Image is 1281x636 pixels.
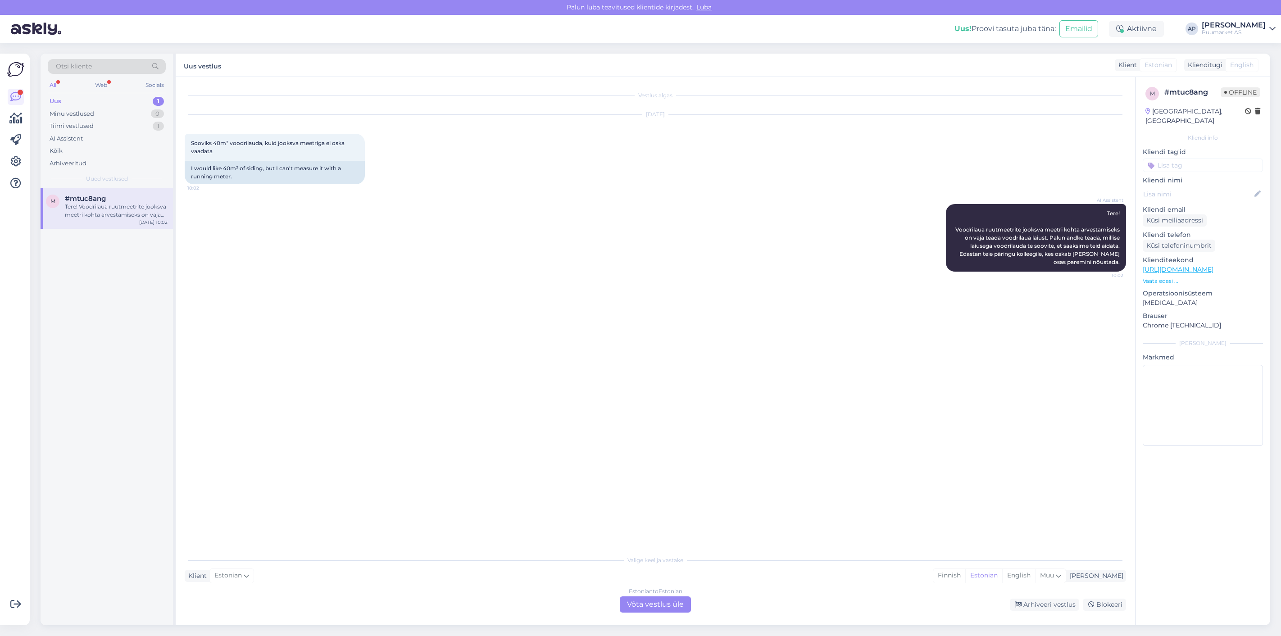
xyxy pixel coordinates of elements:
span: Offline [1221,87,1260,97]
p: Kliendi telefon [1143,230,1263,240]
label: Uus vestlus [184,59,221,71]
p: Kliendi nimi [1143,176,1263,185]
span: 10:02 [1090,272,1123,279]
div: 1 [153,97,164,106]
div: 1 [153,122,164,131]
div: [GEOGRAPHIC_DATA], [GEOGRAPHIC_DATA] [1145,107,1245,126]
div: I would like 40m² of siding, but I can't measure it with a running meter. [185,161,365,184]
div: Socials [144,79,166,91]
div: Kliendi info [1143,134,1263,142]
div: Uus [50,97,61,106]
div: # mtuc8ang [1164,87,1221,98]
div: Arhiveeritud [50,159,86,168]
button: Emailid [1059,20,1098,37]
span: Otsi kliente [56,62,92,71]
p: Märkmed [1143,353,1263,362]
span: English [1230,60,1254,70]
span: m [1150,90,1155,97]
p: Klienditeekond [1143,255,1263,265]
div: Minu vestlused [50,109,94,118]
span: AI Assistent [1090,197,1123,204]
div: Küsi telefoninumbrit [1143,240,1215,252]
span: Estonian [214,571,242,581]
span: Muu [1040,571,1054,579]
div: Puumarket AS [1202,29,1266,36]
div: [PERSON_NAME] [1066,571,1123,581]
div: [DATE] [185,110,1126,118]
p: Brauser [1143,311,1263,321]
div: Klient [185,571,207,581]
span: Sooviks 40m² voodrilauda, kuid jooksva meetriga ei oska vaadata [191,140,346,154]
div: Klienditugi [1184,60,1222,70]
span: m [50,198,55,204]
p: Chrome [TECHNICAL_ID] [1143,321,1263,330]
div: AI Assistent [50,134,83,143]
span: Uued vestlused [86,175,128,183]
div: All [48,79,58,91]
p: Vaata edasi ... [1143,277,1263,285]
div: Blokeeri [1083,599,1126,611]
p: [MEDICAL_DATA] [1143,298,1263,308]
p: Kliendi email [1143,205,1263,214]
p: Operatsioonisüsteem [1143,289,1263,298]
span: Tere! Voodrilaua ruutmeetrite jooksva meetri kohta arvestamiseks on vaja teada voodrilaua laiust.... [955,210,1121,265]
div: Vestlus algas [185,91,1126,100]
div: Estonian [965,569,1002,582]
div: [PERSON_NAME] [1202,22,1266,29]
input: Lisa tag [1143,159,1263,172]
b: Uus! [954,24,972,33]
div: English [1002,569,1035,582]
div: Tere! Voodrilaua ruutmeetrite jooksva meetri kohta arvestamiseks on vaja teada voodrilaua laiust.... [65,203,168,219]
span: #mtuc8ang [65,195,106,203]
p: Kliendi tag'id [1143,147,1263,157]
div: Finnish [933,569,965,582]
div: Kõik [50,146,63,155]
div: Web [93,79,109,91]
div: AP [1186,23,1198,35]
div: Arhiveeri vestlus [1010,599,1079,611]
div: Valige keel ja vastake [185,556,1126,564]
div: [PERSON_NAME] [1143,339,1263,347]
div: Tiimi vestlused [50,122,94,131]
div: Proovi tasuta juba täna: [954,23,1056,34]
a: [URL][DOMAIN_NAME] [1143,265,1213,273]
span: Estonian [1145,60,1172,70]
img: Askly Logo [7,61,24,78]
a: [PERSON_NAME]Puumarket AS [1202,22,1276,36]
span: Luba [694,3,714,11]
div: Klient [1115,60,1137,70]
input: Lisa nimi [1143,189,1253,199]
div: Võta vestlus üle [620,596,691,613]
span: 10:02 [187,185,221,191]
div: 0 [151,109,164,118]
div: Küsi meiliaadressi [1143,214,1207,227]
div: [DATE] 10:02 [139,219,168,226]
div: Aktiivne [1109,21,1164,37]
div: Estonian to Estonian [629,587,682,595]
